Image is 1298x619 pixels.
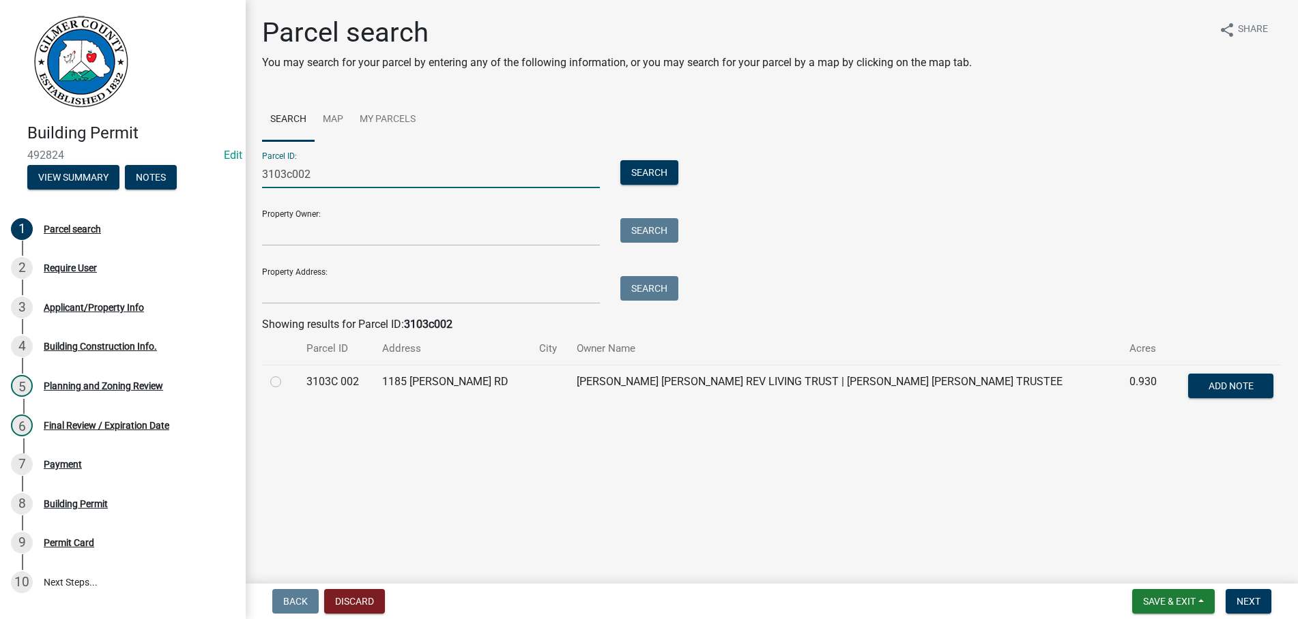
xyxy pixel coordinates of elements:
button: Add Note [1188,374,1273,398]
button: shareShare [1208,16,1279,43]
wm-modal-confirm: Edit Application Number [224,149,242,162]
h4: Building Permit [27,123,235,143]
button: Search [620,276,678,301]
div: Building Construction Info. [44,342,157,351]
div: Parcel search [44,224,101,234]
div: 2 [11,257,33,279]
div: 7 [11,453,33,475]
th: Acres [1121,333,1169,365]
th: Owner Name [568,333,1121,365]
a: Search [262,98,315,142]
button: Save & Exit [1132,589,1215,614]
button: View Summary [27,165,119,190]
a: Map [315,98,351,142]
div: Building Permit [44,499,108,509]
div: Final Review / Expiration Date [44,421,169,430]
div: Applicant/Property Info [44,303,144,312]
td: [PERSON_NAME] [PERSON_NAME] REV LIVING TRUST | [PERSON_NAME] [PERSON_NAME] TRUSTEE [568,365,1121,410]
span: Add Note [1208,380,1253,391]
i: share [1219,22,1235,38]
a: Edit [224,149,242,162]
button: Back [272,589,319,614]
button: Discard [324,589,385,614]
button: Next [1226,589,1271,614]
span: Save & Exit [1143,596,1196,607]
span: Share [1238,22,1268,38]
div: 4 [11,335,33,357]
td: 0.930 [1121,365,1169,410]
span: Next [1237,596,1260,607]
div: 10 [11,571,33,593]
button: Search [620,218,678,243]
td: 1185 [PERSON_NAME] RD [374,365,531,410]
th: Address [374,333,531,365]
div: 8 [11,493,33,515]
wm-modal-confirm: Summary [27,172,119,183]
a: My Parcels [351,98,424,142]
strong: 3103c002 [404,318,452,331]
div: Require User [44,263,97,273]
button: Search [620,160,678,185]
td: 3103C 002 [298,365,374,410]
wm-modal-confirm: Notes [125,172,177,183]
button: Notes [125,165,177,190]
div: 9 [11,532,33,554]
div: 5 [11,375,33,397]
div: Permit Card [44,538,94,547]
th: Parcel ID [298,333,374,365]
p: You may search for your parcel by entering any of the following information, or you may search fo... [262,55,972,71]
img: Gilmer County, Georgia [27,14,130,109]
th: City [531,333,568,365]
div: 6 [11,414,33,436]
div: 1 [11,218,33,240]
span: Back [283,596,308,607]
div: Payment [44,459,82,469]
div: Planning and Zoning Review [44,381,163,391]
div: Showing results for Parcel ID: [262,316,1282,333]
div: 3 [11,297,33,318]
span: 492824 [27,149,218,162]
h1: Parcel search [262,16,972,49]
